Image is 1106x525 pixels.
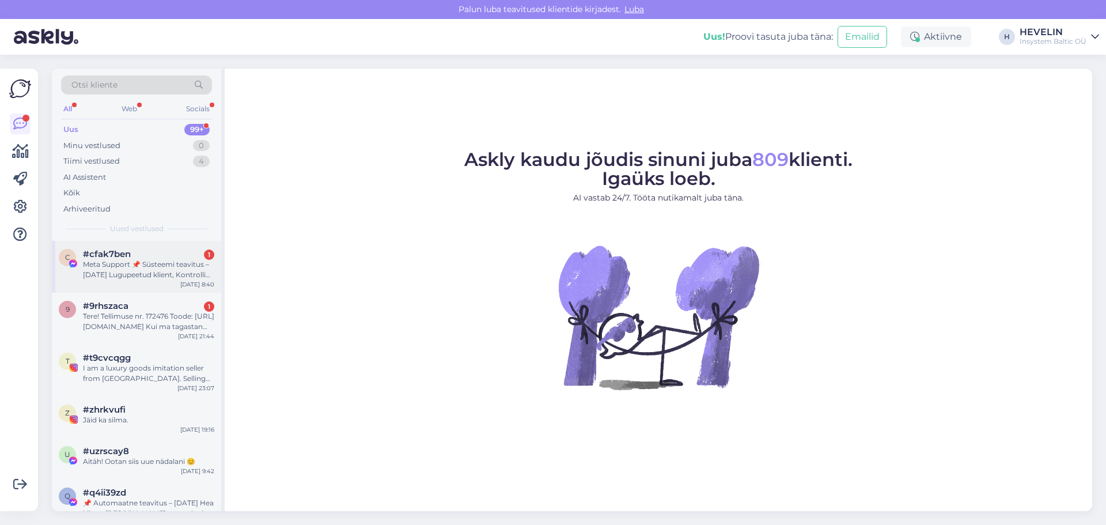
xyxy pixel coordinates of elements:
span: Otsi kliente [71,79,118,91]
a: HEVELINInsystem Baltic OÜ [1020,28,1099,46]
div: Socials [184,101,212,116]
span: Uued vestlused [110,224,164,234]
div: Proovi tasuta juba täna: [703,30,833,44]
span: 9 [66,305,70,314]
div: Jäid ka silma. [83,415,214,425]
div: Tiimi vestlused [63,156,120,167]
div: Kõik [63,187,80,199]
div: 99+ [184,124,210,135]
button: Emailid [838,26,887,48]
div: Minu vestlused [63,140,120,152]
div: Meta Support 📌 Süsteemi teavitus – [DATE] Lugupeetud klient, Kontrolli käigus tuvastasime, et tei... [83,259,214,280]
span: #q4ii39zd [83,488,126,498]
span: 809 [752,148,789,171]
span: #t9cvcqgg [83,353,131,363]
span: z [65,409,70,417]
div: Uus [63,124,78,135]
div: 1 [204,250,214,260]
div: [DATE] 8:40 [180,280,214,289]
div: Tere! Tellimuse nr. 172476 Toode: [URL][DOMAIN_NAME] Kui ma tagastan antud toote, kas Te tagastat... [83,311,214,332]
div: H [999,29,1015,45]
div: 📌 Automaatne teavitus – [DATE] Hea klient, [PERSON_NAME] saanud teie lehe kohta tagasisidet ja pl... [83,498,214,519]
span: q [65,492,70,500]
span: Askly kaudu jõudis sinuni juba klienti. Igaüks loeb. [464,148,853,190]
div: 4 [193,156,210,167]
span: c [65,253,70,262]
div: [DATE] 21:44 [178,332,214,341]
div: [DATE] 19:16 [180,425,214,434]
span: #cfak7ben [83,249,131,259]
span: #9rhszaca [83,301,128,311]
img: Askly Logo [9,78,31,100]
div: Insystem Baltic OÜ [1020,37,1086,46]
span: u [65,450,70,459]
b: Uus! [703,31,725,42]
span: t [66,357,70,365]
div: Web [119,101,139,116]
div: 0 [193,140,210,152]
div: All [61,101,74,116]
div: [DATE] 23:07 [177,384,214,392]
div: Aitäh! Ootan siis uue nädalani 😊 [83,456,214,467]
span: #zhrkvufi [83,405,126,415]
span: Luba [621,4,647,14]
img: No Chat active [555,213,762,421]
span: #uzrscay8 [83,446,129,456]
div: Arhiveeritud [63,203,111,215]
div: AI Assistent [63,172,106,183]
div: Aktiivne [901,27,971,47]
div: [DATE] 9:42 [181,467,214,475]
div: HEVELIN [1020,28,1086,37]
div: I am a luxury goods imitation seller from [GEOGRAPHIC_DATA]. Selling luxury goods imitations, inc... [83,363,214,384]
div: 1 [204,301,214,312]
p: AI vastab 24/7. Tööta nutikamalt juba täna. [464,192,853,204]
